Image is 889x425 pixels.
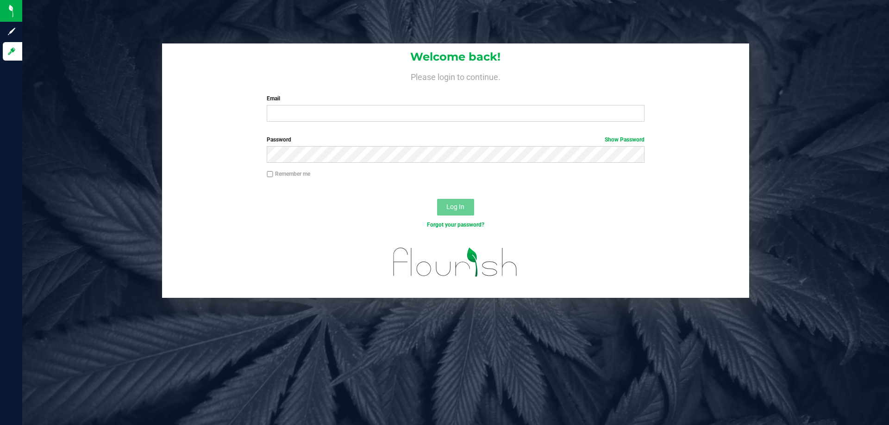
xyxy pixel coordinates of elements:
[382,239,529,286] img: flourish_logo.svg
[162,70,749,81] h4: Please login to continue.
[7,47,16,56] inline-svg: Log in
[162,51,749,63] h1: Welcome back!
[7,27,16,36] inline-svg: Sign up
[267,171,273,178] input: Remember me
[267,94,644,103] label: Email
[446,203,464,210] span: Log In
[267,136,291,143] span: Password
[267,170,310,178] label: Remember me
[427,222,484,228] a: Forgot your password?
[437,199,474,216] button: Log In
[605,136,645,143] a: Show Password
